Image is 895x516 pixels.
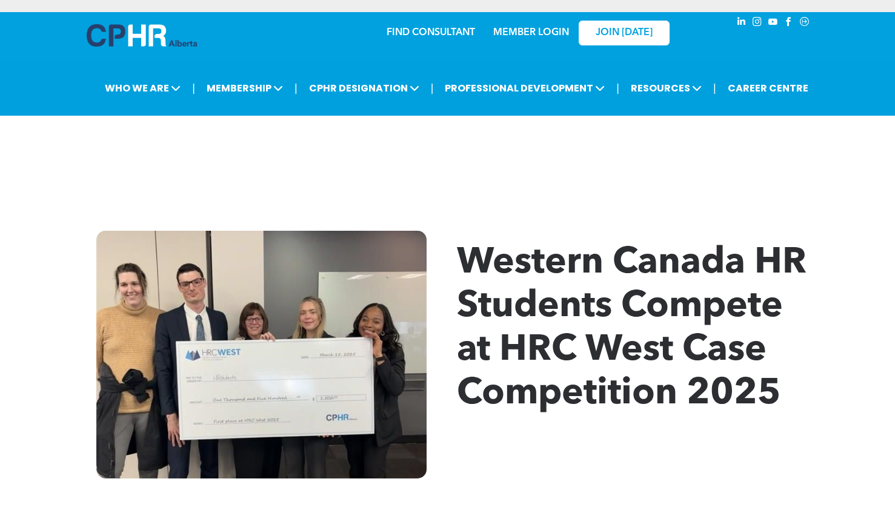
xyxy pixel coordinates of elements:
li: | [713,76,716,101]
span: CPHR DESIGNATION [305,77,423,99]
span: WHO WE ARE [101,77,184,99]
span: Western Canada HR Students Compete at HRC West Case Competition 2025 [457,245,807,412]
a: Social network [798,15,811,31]
span: PROFESSIONAL DEVELOPMENT [441,77,608,99]
span: MEMBERSHIP [203,77,287,99]
a: linkedin [735,15,748,31]
li: | [616,76,619,101]
a: instagram [751,15,764,31]
li: | [431,76,434,101]
a: JOIN [DATE] [579,21,670,45]
span: JOIN [DATE] [596,27,653,39]
a: MEMBER LOGIN [493,28,569,38]
a: FIND CONSULTANT [387,28,475,38]
a: facebook [782,15,796,31]
a: youtube [767,15,780,31]
li: | [294,76,298,101]
a: CAREER CENTRE [724,77,812,99]
li: | [192,76,195,101]
img: A blue and white logo for cp alberta [87,24,197,47]
span: RESOURCES [627,77,705,99]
